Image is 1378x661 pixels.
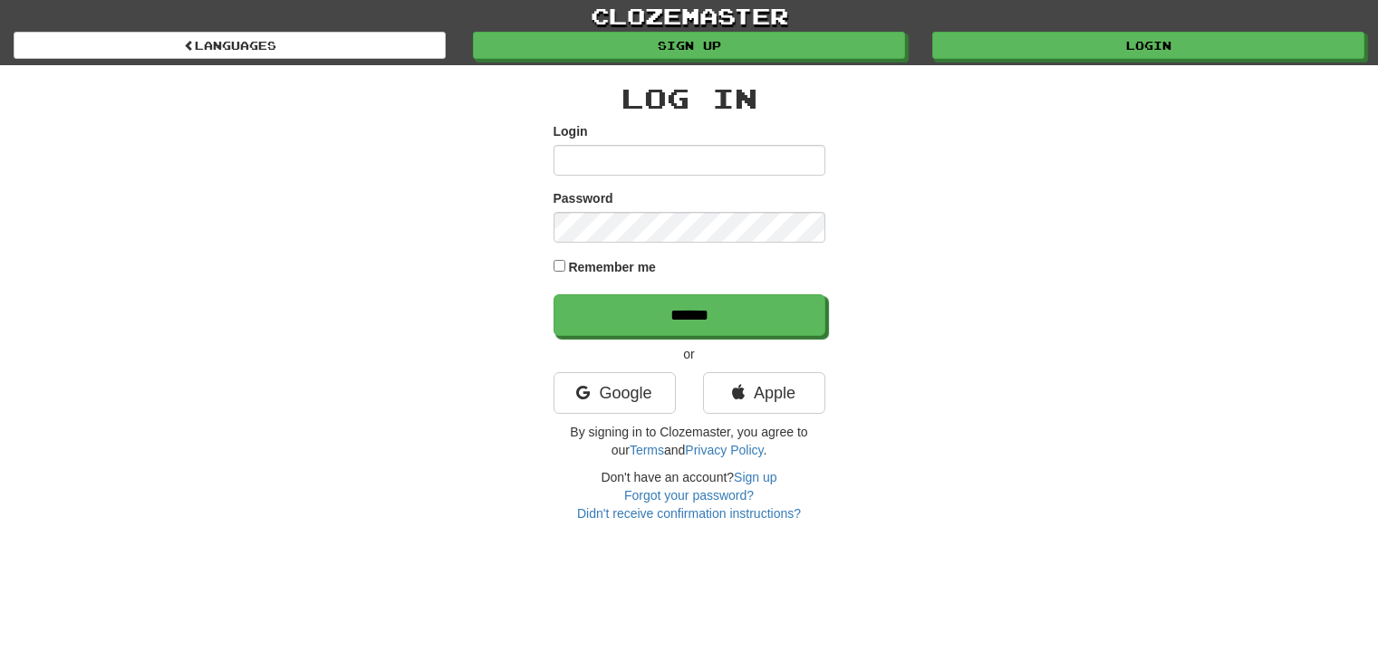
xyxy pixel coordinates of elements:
[734,470,776,484] a: Sign up
[554,122,588,140] label: Login
[630,443,664,457] a: Terms
[577,506,801,521] a: Didn't receive confirmation instructions?
[554,423,825,459] p: By signing in to Clozemaster, you agree to our and .
[554,372,676,414] a: Google
[554,345,825,363] p: or
[14,32,446,59] a: Languages
[554,189,613,207] label: Password
[703,372,825,414] a: Apple
[624,488,754,503] a: Forgot your password?
[473,32,905,59] a: Sign up
[568,258,656,276] label: Remember me
[685,443,763,457] a: Privacy Policy
[554,468,825,522] div: Don't have an account?
[932,32,1364,59] a: Login
[554,83,825,113] h2: Log In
